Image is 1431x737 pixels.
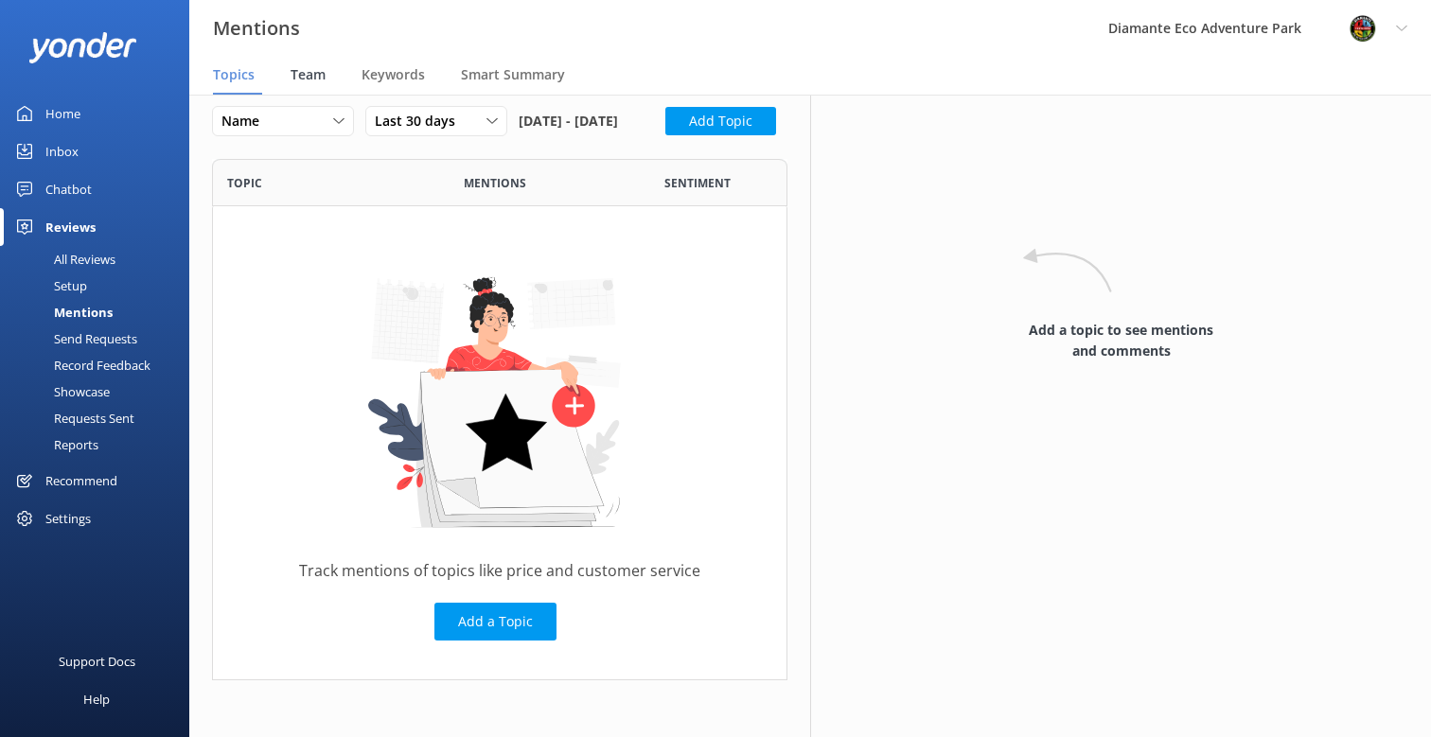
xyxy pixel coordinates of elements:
a: Requests Sent [11,405,189,431]
span: Keywords [362,65,425,84]
a: Setup [11,272,189,299]
span: Last 30 days [375,111,467,132]
div: All Reviews [11,246,115,272]
a: Record Feedback [11,352,189,378]
a: Reports [11,431,189,458]
div: Reviews [45,208,96,246]
h3: Mentions [213,13,300,44]
div: Mentions [11,299,113,325]
img: yonder-white-logo.png [28,32,137,63]
div: Reports [11,431,98,458]
div: Home [45,95,80,132]
p: Track mentions of topics like price and customer service [299,558,700,584]
div: Chatbot [45,170,92,208]
span: Topic [227,174,262,192]
img: 831-1756915225.png [1349,14,1377,43]
span: [DATE] - [DATE] [519,106,618,136]
div: Settings [45,500,91,537]
div: Requests Sent [11,405,134,431]
a: Showcase [11,378,189,405]
div: Record Feedback [11,352,150,378]
a: Mentions [11,299,189,325]
span: Name [221,111,271,132]
div: Inbox [45,132,79,170]
button: Add a Topic [434,603,556,640]
button: Add Topic [665,107,776,135]
div: Help [83,680,110,718]
div: grid [212,206,787,679]
span: Team [291,65,326,84]
span: Sentiment [664,174,731,192]
div: Showcase [11,378,110,405]
div: Setup [11,272,87,299]
div: Send Requests [11,325,137,352]
div: Support Docs [59,642,135,680]
span: Mentions [464,174,526,192]
span: Topics [213,65,255,84]
a: Send Requests [11,325,189,352]
span: Smart Summary [461,65,565,84]
a: All Reviews [11,246,189,272]
div: Recommend [45,462,117,500]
